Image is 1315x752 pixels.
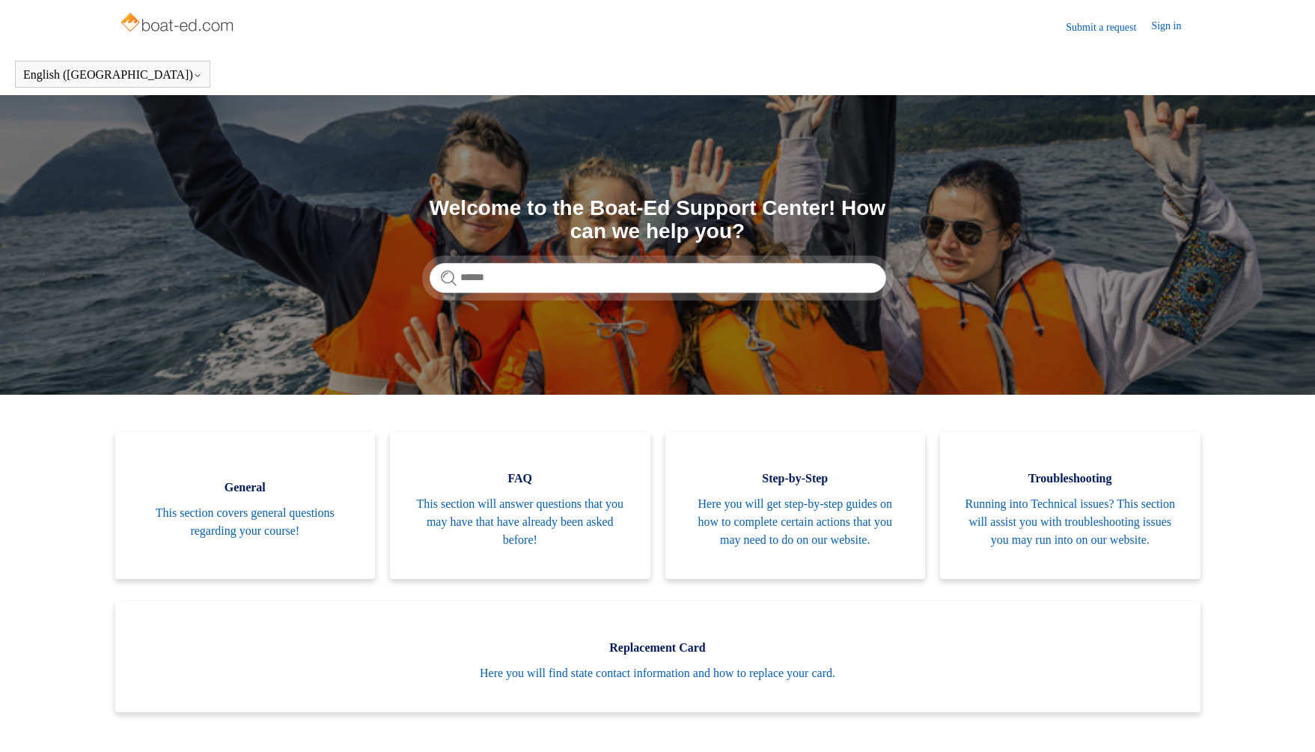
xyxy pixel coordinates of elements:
[940,432,1200,579] a: Troubleshooting Running into Technical issues? This section will assist you with troubleshooting ...
[138,479,353,497] span: General
[23,68,202,82] button: English ([GEOGRAPHIC_DATA])
[115,432,376,579] a: General This section covers general questions regarding your course!
[1151,18,1196,36] a: Sign in
[115,601,1200,712] a: Replacement Card Here you will find state contact information and how to replace your card.
[412,470,628,488] span: FAQ
[390,432,650,579] a: FAQ This section will answer questions that you may have that have already been asked before!
[665,432,926,579] a: Step-by-Step Here you will get step-by-step guides on how to complete certain actions that you ma...
[688,495,903,549] span: Here you will get step-by-step guides on how to complete certain actions that you may need to do ...
[138,504,353,540] span: This section covers general questions regarding your course!
[962,470,1178,488] span: Troubleshooting
[1066,19,1151,35] a: Submit a request
[1265,702,1304,741] div: Live chat
[119,9,238,39] img: Boat-Ed Help Center home page
[138,664,1178,682] span: Here you will find state contact information and how to replace your card.
[962,495,1178,549] span: Running into Technical issues? This section will assist you with troubleshooting issues you may r...
[688,470,903,488] span: Step-by-Step
[430,197,886,243] h1: Welcome to the Boat-Ed Support Center! How can we help you?
[412,495,628,549] span: This section will answer questions that you may have that have already been asked before!
[430,263,886,293] input: Search
[138,639,1178,657] span: Replacement Card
